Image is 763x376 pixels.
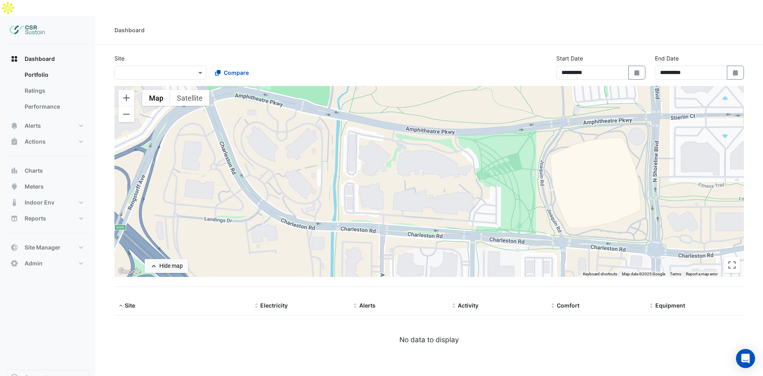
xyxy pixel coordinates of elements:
[458,302,478,309] span: Activity
[6,255,89,271] button: Admin
[125,302,135,309] span: Site
[145,259,188,273] button: Hide map
[25,244,60,251] span: Site Manager
[10,122,18,130] app-icon: Alerts
[10,244,18,251] app-icon: Site Manager
[25,167,43,175] span: Charts
[10,55,18,63] app-icon: Dashboard
[159,262,183,270] div: Hide map
[170,90,209,106] button: Show satellite imagery
[18,99,89,115] a: Performance
[686,272,718,276] a: Report a map error
[10,183,18,191] app-icon: Meters
[583,271,617,277] button: Keyboard shortcuts
[25,183,44,191] span: Meters
[6,210,89,226] button: Reports
[633,69,641,76] fa-icon: Select Date
[732,69,739,76] fa-icon: Select Date
[116,267,143,277] a: Open this area in Google Maps (opens a new window)
[6,195,89,210] button: Indoor Env
[10,259,18,267] app-icon: Admin
[25,199,54,207] span: Indoor Env
[114,335,744,345] div: No data to display
[18,67,89,83] a: Portfolio
[6,179,89,195] button: Meters
[118,106,134,122] button: Zoom out
[114,54,124,62] label: Site
[6,67,89,118] div: Dashboard
[359,302,376,309] span: Alerts
[736,349,755,368] div: Open Intercom Messenger
[10,138,18,146] app-icon: Actions
[724,257,740,273] button: Toggle fullscreen view
[18,83,89,99] a: Ratings
[224,68,249,77] span: Compare
[25,214,46,222] span: Reports
[6,51,89,67] button: Dashboard
[10,214,18,222] app-icon: Reports
[10,22,45,38] img: Company Logo
[25,122,41,130] span: Alerts
[142,90,170,106] button: Show street map
[6,163,89,179] button: Charts
[260,302,288,309] span: Electricity
[25,259,43,267] span: Admin
[118,90,134,106] button: Zoom in
[10,199,18,207] app-icon: Indoor Env
[6,134,89,150] button: Actions
[10,167,18,175] app-icon: Charts
[6,118,89,134] button: Alerts
[655,54,679,62] label: End Date
[622,272,665,276] span: Map data ©2025 Google
[25,138,46,146] span: Actions
[670,272,681,276] a: Terms (opens in new tab)
[6,240,89,255] button: Site Manager
[557,302,579,309] span: Comfort
[210,66,254,80] button: Compare
[655,302,685,309] span: Equipment
[114,26,145,34] div: Dashboard
[116,267,143,277] img: Google
[25,55,55,63] span: Dashboard
[556,54,583,62] label: Start Date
